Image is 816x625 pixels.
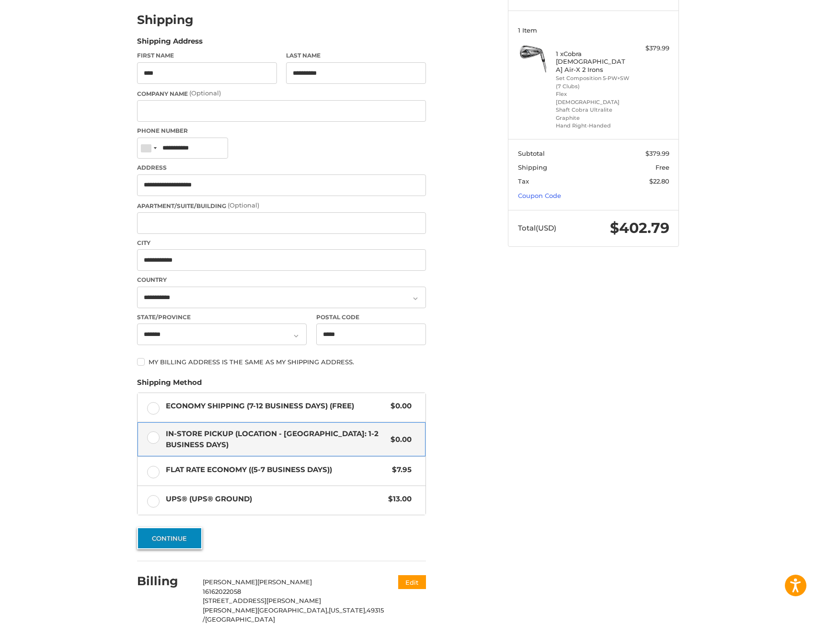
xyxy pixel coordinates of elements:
h2: Billing [137,574,193,589]
h4: 1 x Cobra [DEMOGRAPHIC_DATA] Air-X 2 Irons [556,50,629,73]
a: Coupon Code [518,192,561,199]
div: $379.99 [632,44,669,53]
span: $379.99 [645,150,669,157]
span: $0.00 [386,434,412,445]
h2: Shipping [137,12,194,27]
legend: Shipping Address [137,36,203,51]
span: [PERSON_NAME] [203,578,257,586]
span: In-Store Pickup (Location - [GEOGRAPHIC_DATA]: 1-2 BUSINESS DAYS) [166,428,386,450]
span: $22.80 [649,177,669,185]
label: My billing address is the same as my shipping address. [137,358,426,366]
button: Edit [398,575,426,589]
span: $0.00 [386,401,412,412]
span: Tax [518,177,529,185]
span: Free [655,163,669,171]
span: $7.95 [387,464,412,475]
span: $402.79 [610,219,669,237]
span: [GEOGRAPHIC_DATA] [205,615,275,623]
label: Apartment/Suite/Building [137,201,426,210]
span: Total (USD) [518,223,556,232]
label: Company Name [137,89,426,98]
li: Hand Right-Handed [556,122,629,130]
small: (Optional) [189,89,221,97]
span: [PERSON_NAME][GEOGRAPHIC_DATA], [203,606,329,614]
span: Flat Rate Economy ((5-7 Business Days)) [166,464,388,475]
label: Country [137,276,426,284]
label: City [137,239,426,247]
label: Last Name [286,51,426,60]
label: Address [137,163,426,172]
li: Set Composition 5-PW+SW (7 Clubs) [556,74,629,90]
small: (Optional) [228,201,259,209]
label: State/Province [137,313,307,322]
span: 16162022058 [203,588,241,595]
span: [STREET_ADDRESS][PERSON_NAME] [203,597,321,604]
legend: Shipping Method [137,377,202,393]
h3: 1 Item [518,26,669,34]
span: Economy Shipping (7-12 Business Days) (Free) [166,401,386,412]
span: [US_STATE], [329,606,367,614]
li: Flex [DEMOGRAPHIC_DATA] [556,90,629,106]
button: Continue [137,527,202,549]
span: UPS® (UPS® Ground) [166,494,384,505]
label: First Name [137,51,277,60]
span: Subtotal [518,150,545,157]
span: Shipping [518,163,547,171]
span: $13.00 [383,494,412,505]
li: Shaft Cobra Ultralite Graphite [556,106,629,122]
iframe: Google Customer Reviews [737,599,816,625]
span: [PERSON_NAME] [257,578,312,586]
label: Postal Code [316,313,426,322]
label: Phone Number [137,127,426,135]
